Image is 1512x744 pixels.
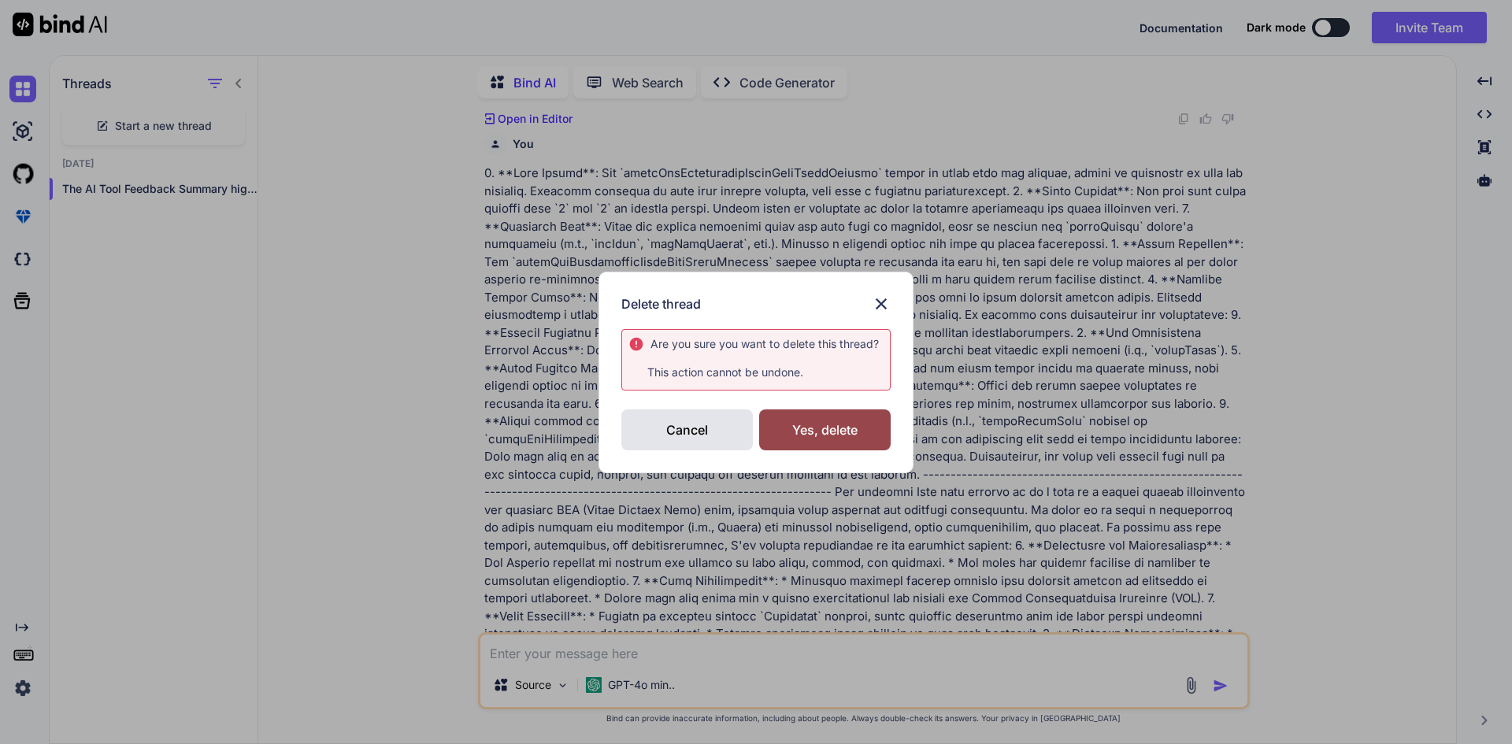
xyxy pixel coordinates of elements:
span: thread [836,337,873,350]
h3: Delete thread [621,294,701,313]
p: This action cannot be undone. [628,365,890,380]
div: Are you sure you want to delete this ? [650,336,879,352]
img: close [872,294,891,313]
div: Yes, delete [759,409,891,450]
div: Cancel [621,409,753,450]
